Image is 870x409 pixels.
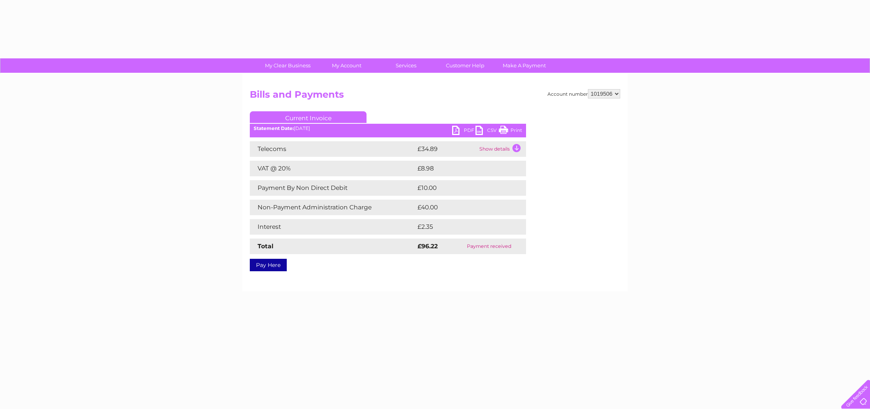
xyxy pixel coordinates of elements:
a: Print [499,126,522,137]
div: [DATE] [250,126,526,131]
a: Current Invoice [250,111,367,123]
a: My Clear Business [256,58,320,73]
div: Account number [547,89,620,98]
a: My Account [315,58,379,73]
td: Interest [250,219,416,235]
a: CSV [475,126,499,137]
strong: Total [258,242,274,250]
a: Pay Here [250,259,287,271]
a: Services [374,58,438,73]
td: £8.98 [416,161,508,176]
td: VAT @ 20% [250,161,416,176]
td: Show details [477,141,526,157]
strong: £96.22 [417,242,438,250]
a: Make A Payment [492,58,556,73]
td: Non-Payment Administration Charge [250,200,416,215]
td: Telecoms [250,141,416,157]
td: £2.35 [416,219,508,235]
b: Statement Date: [254,125,294,131]
h2: Bills and Payments [250,89,620,104]
td: £34.89 [416,141,477,157]
td: Payment By Non Direct Debit [250,180,416,196]
td: Payment received [453,239,526,254]
td: £10.00 [416,180,510,196]
a: PDF [452,126,475,137]
a: Customer Help [433,58,497,73]
td: £40.00 [416,200,511,215]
